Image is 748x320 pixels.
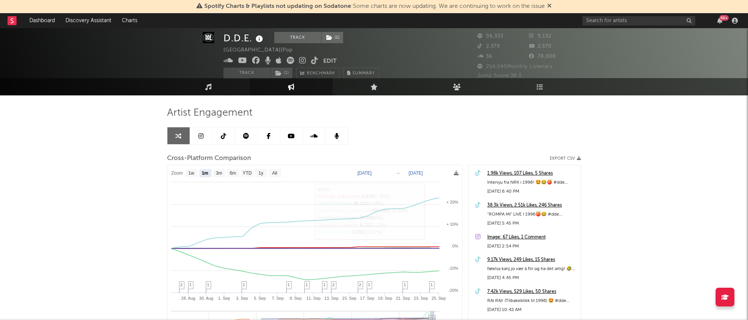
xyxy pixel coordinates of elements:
text: 6m [230,171,236,176]
text: 17. Sep [360,296,374,300]
text: 13. Sep [324,296,339,300]
text: 11. Sep [306,296,321,300]
a: Charts [117,13,143,28]
span: Summary [353,71,375,75]
span: 1 [430,282,433,287]
text: + 20% [447,200,459,204]
text: 3. Sep [236,296,248,300]
text: -20% [448,288,458,293]
div: [DATE] 2:54 PM [487,242,577,251]
text: 1y [258,171,263,176]
button: Track [274,32,321,43]
div: D.D.E. [223,32,265,44]
span: 1 [368,282,370,287]
span: Spotify Charts & Playlists not updating on Sodatone [204,3,351,9]
text: Zoom [171,171,183,176]
span: 2 [332,282,334,287]
text: 0% [452,244,458,248]
span: 9,132 [529,34,552,39]
text: 30. Aug [199,296,213,300]
div: [DATE] 10:42 AM [487,305,577,314]
span: 1 [189,282,192,287]
a: 1.98k Views, 107 Likes, 5 Shares [487,169,577,178]
span: 1 [323,282,325,287]
text: -10% [448,266,458,270]
text: 1. Sep [218,296,230,300]
button: Export CSV [550,156,581,161]
text: [DATE] [357,171,372,176]
text: 3m [216,171,222,176]
div: 99 + [719,15,729,21]
a: 9.17k Views, 249 Likes, 15 Shares [487,255,577,264]
text: 1w [189,171,195,176]
a: 7.42k Views, 529 Likes, 50 Shares [487,287,577,296]
span: Benchmark [307,69,335,78]
span: 1 [287,282,290,287]
span: Artist Engagement [167,109,252,118]
a: Discovery Assistant [60,13,117,28]
a: Image: 67 Likes, 1 Comment [487,233,577,242]
div: "ROMPA MI" LIVE I 1996🍑😂 #dde #norskmusikk #bjarnebrøndbo#trøndelag #fordeg #rompami #fæst#ågeale... [487,210,577,219]
text: All [272,171,277,176]
span: Dismiss [547,3,552,9]
span: Jump Score: 38.3 [477,73,521,78]
span: Cross-Platform Comparison [167,154,251,163]
span: 254,045 Monthly Listeners [477,64,553,69]
text: + 10% [447,222,459,226]
span: 1 [207,282,209,287]
text: [DATE] [409,171,423,176]
span: 1 [306,282,308,287]
span: ( 1 ) [271,68,293,79]
span: 2,379 [477,44,500,49]
text: 1m [202,171,208,176]
span: 96,333 [477,34,503,39]
text: 25. Sep [432,296,446,300]
text: 28. Aug [181,296,195,300]
div: følelsa kanj jo vær å flir og ha det artig! 🤣 #dde #trøndelag #fordeg #norskmusikk #bjarnebrøndbo [487,264,577,273]
input: Search for artists [582,16,695,26]
div: [DATE] 6:40 PM [487,187,577,196]
text: 5. Sep [254,296,266,300]
button: (1) [322,32,343,43]
button: Summary [343,68,379,79]
button: Edit [323,57,337,66]
a: Dashboard [24,13,60,28]
span: : Some charts are now updating. We are continuing to work on the issue [204,3,545,9]
span: ( 1 ) [321,32,344,43]
button: 99+ [717,18,722,24]
button: (1) [271,68,292,79]
text: 19. Sep [378,296,392,300]
div: [DATE] 4:45 PM [487,273,577,282]
text: 7. Sep [272,296,284,300]
text: 21. Sep [396,296,410,300]
span: 2 [359,282,361,287]
text: → [396,171,400,176]
text: YTD [243,171,252,176]
div: [GEOGRAPHIC_DATA] | Pop [223,46,301,55]
span: 2 [180,282,182,287]
a: 38.3k Views, 2.51k Likes, 246 Shares [487,201,577,210]
div: RAI RAI! (Tilbakeblikk til 1996) 🤩 #dde #bjarnebrøndbo#fordeg #norskmusikk #trøndelag [487,296,577,305]
div: Intervju fra NRK i 1996! 🤩😂🍑 #dde #bjarnebrøndbo #trøndelag #fordeg #norskmusikk #ågealeksandersen [487,178,577,187]
span: 1 [404,282,406,287]
text: 9. Sep [290,296,302,300]
span: 78,000 [529,54,556,59]
span: 36 [477,54,493,59]
text: 15. Sep [342,296,356,300]
span: 2,570 [529,44,552,49]
div: [DATE] 5:45 PM [487,219,577,228]
a: Benchmark [296,68,339,79]
button: Track [223,68,271,79]
text: 23. Sep [414,296,428,300]
span: 1 [243,282,245,287]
